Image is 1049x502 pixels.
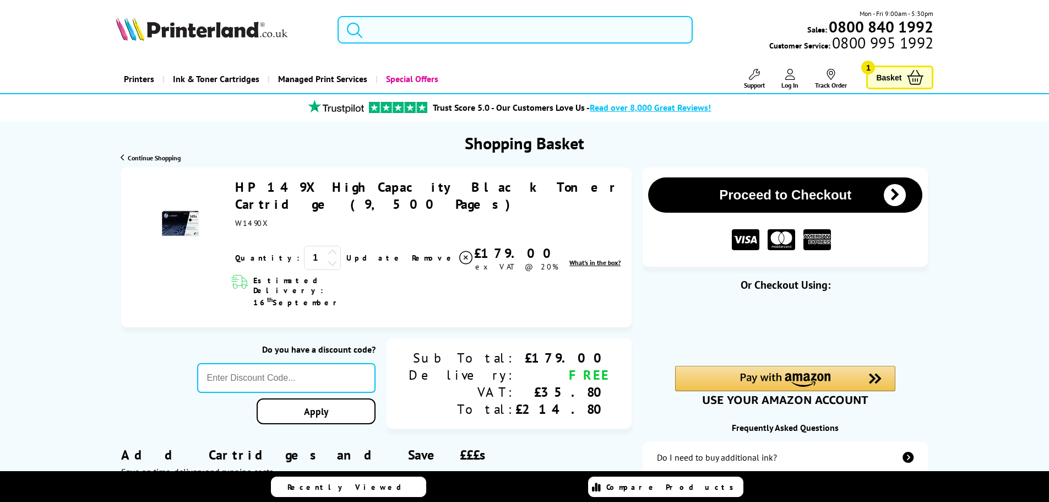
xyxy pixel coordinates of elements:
a: Ink & Toner Cartridges [162,65,268,93]
div: Delivery: [409,366,515,384]
sup: th [267,295,273,304]
span: Mon - Fri 9:00am - 5:30pm [860,8,933,19]
a: Printers [116,65,162,93]
div: Add Cartridges and Save £££s [121,430,632,494]
div: Do I need to buy additional ink? [657,452,777,463]
a: Basket 1 [866,66,933,89]
span: Basket [876,70,901,85]
div: Frequently Asked Questions [643,422,928,433]
span: Read over 8,000 Great Reviews! [590,102,711,113]
span: Support [744,81,765,89]
a: Special Offers [376,65,447,93]
a: Printerland Logo [116,17,324,43]
div: Amazon Pay - Use your Amazon account [675,366,895,404]
div: FREE [515,366,610,384]
div: £179.00 [474,245,559,262]
span: Recently Viewed [287,482,412,492]
a: Managed Print Services [268,65,376,93]
div: Save on time, delivery and running costs [121,466,632,477]
a: HP 149X High Capacity Black Toner Cartridge (9,500 Pages) [235,179,619,213]
span: Continue Shopping [128,154,181,162]
img: Printerland Logo [116,17,287,41]
a: lnk_inthebox [569,258,621,267]
a: Support [744,69,765,89]
img: American Express [803,229,831,251]
span: Quantity: [235,253,300,263]
span: 0800 995 1992 [830,37,933,48]
span: W1490X [235,218,270,228]
a: Recently Viewed [271,477,426,497]
a: 0800 840 1992 [827,21,933,32]
span: Log In [781,81,798,89]
div: Or Checkout Using: [643,278,928,292]
a: Delete item from your basket [412,250,474,266]
iframe: PayPal [675,310,895,334]
a: additional-ink [643,442,928,473]
button: Proceed to Checkout [648,177,922,213]
img: trustpilot rating [369,102,427,113]
div: £35.80 [515,384,610,401]
span: Sales: [807,24,827,35]
a: Trust Score 5.0 - Our Customers Love Us -Read over 8,000 Great Reviews! [433,102,711,113]
div: Do you have a discount code? [197,344,376,355]
div: £179.00 [515,349,610,366]
div: £214.80 [515,401,610,418]
span: ex VAT @ 20% [475,262,558,272]
h1: Shopping Basket [465,132,584,154]
span: 1 [861,61,875,74]
img: HP 149X High Capacity Black Toner Cartridge (9,500 Pages) [161,204,200,243]
input: Enter Discount Code... [197,363,376,393]
div: Sub Total: [409,349,515,366]
span: Remove [412,253,455,263]
b: 0800 840 1992 [829,17,933,37]
span: Compare Products [606,482,740,492]
a: Track Order [815,69,847,89]
a: Apply [257,398,376,424]
span: What's in the box? [569,258,621,267]
img: trustpilot rating [303,100,369,114]
div: Total: [409,401,515,418]
a: Continue Shopping [121,154,181,162]
span: Customer Service: [769,37,933,51]
img: VISA [732,229,759,251]
span: Estimated Delivery: 16 September [253,276,389,307]
a: Log In [781,69,798,89]
div: VAT: [409,384,515,401]
img: MASTER CARD [768,229,795,251]
a: Update [346,253,403,263]
span: Ink & Toner Cartridges [173,65,259,93]
a: Compare Products [588,477,743,497]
